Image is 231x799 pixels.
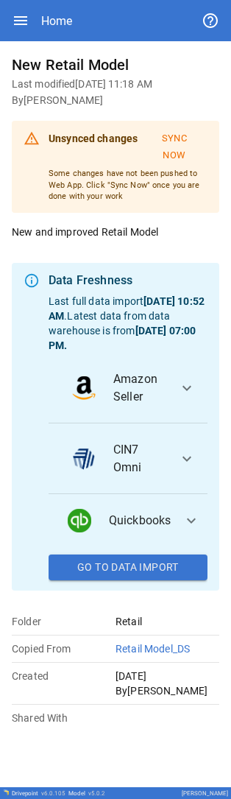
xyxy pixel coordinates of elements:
[12,790,65,797] div: Drivepoint
[12,669,115,683] p: Created
[178,450,196,468] span: expand_more
[141,127,207,168] button: Sync Now
[49,353,207,423] button: data_logoAmazon Seller
[49,555,207,581] button: Go To Data Import
[68,790,105,797] div: Model
[49,423,207,494] button: data_logoCIN7 Omni
[12,53,219,77] h6: New Retail Model
[12,225,219,239] p: New and improved Retail Model
[12,77,219,93] h6: Last modified [DATE] 11:18 AM
[115,614,219,629] p: Retail
[113,370,166,406] span: Amazon Seller
[109,512,171,529] span: Quickbooks
[49,295,205,322] b: [DATE] 10:52 AM
[178,379,196,397] span: expand_more
[12,641,115,656] p: Copied From
[115,669,219,683] p: [DATE]
[115,683,219,698] p: By [PERSON_NAME]
[182,790,228,797] div: [PERSON_NAME]
[12,711,115,725] p: Shared With
[68,509,91,532] img: data_logo
[41,790,65,797] span: v 6.0.105
[41,14,72,28] div: Home
[113,441,166,476] span: CIN7 Omni
[49,494,207,547] button: data_logoQuickbooks
[115,641,219,656] p: Retail Model_DS
[72,376,96,400] img: data_logo
[12,614,115,629] p: Folder
[88,790,105,797] span: v 5.0.2
[49,133,138,144] b: Unsynced changes
[49,294,207,353] p: Last full data import . Latest data from data warehouse is from
[49,325,196,351] b: [DATE] 07:00 PM .
[72,447,96,471] img: data_logo
[12,93,219,109] h6: By [PERSON_NAME]
[49,272,207,289] div: Data Freshness
[49,168,207,203] p: Some changes have not been pushed to Web App. Click "Sync Now" once you are done with your work
[182,512,200,529] span: expand_more
[3,789,9,795] img: Drivepoint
